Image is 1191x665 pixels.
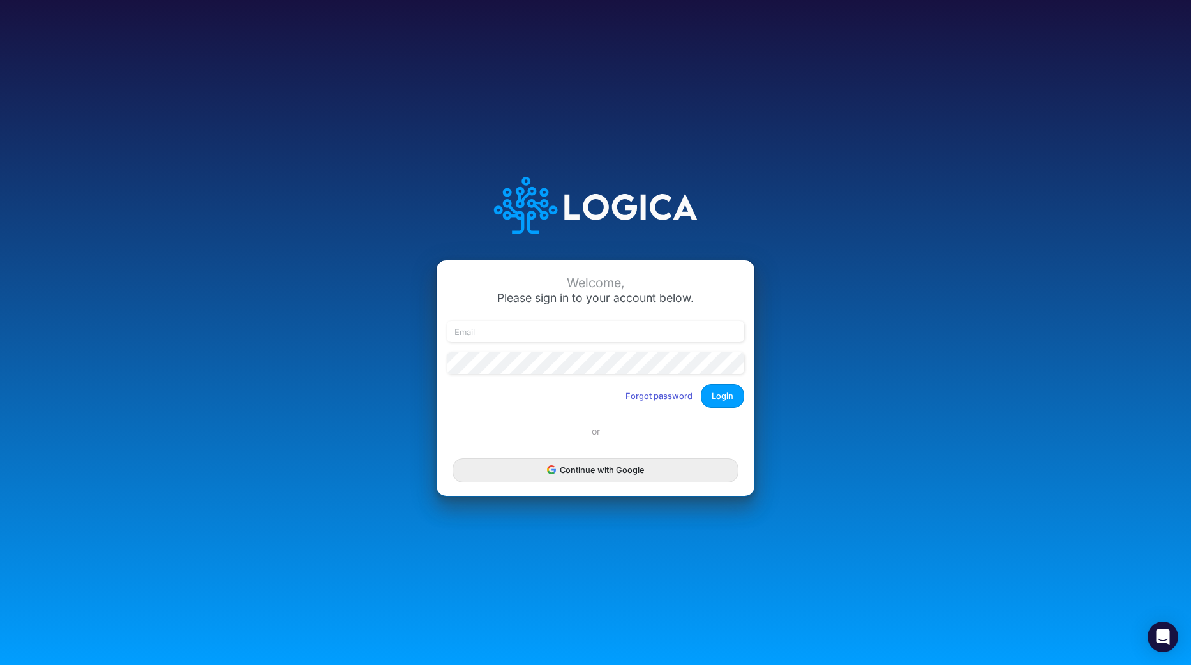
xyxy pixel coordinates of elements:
[447,276,744,290] div: Welcome,
[497,291,694,304] span: Please sign in to your account below.
[701,384,744,408] button: Login
[447,321,744,343] input: Email
[453,458,738,482] button: Continue with Google
[1148,622,1178,652] div: Open Intercom Messenger
[617,385,701,407] button: Forgot password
